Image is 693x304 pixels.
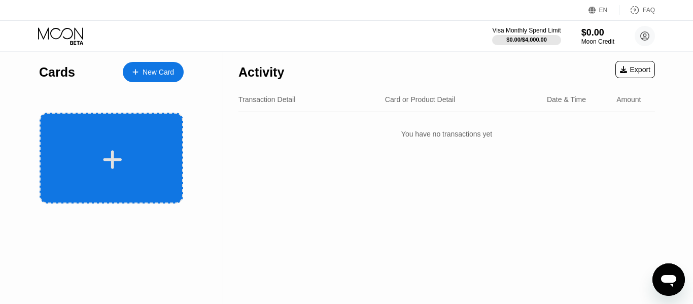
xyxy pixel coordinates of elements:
[238,120,655,148] div: You have no transactions yet
[238,65,284,80] div: Activity
[620,65,650,74] div: Export
[619,5,655,15] div: FAQ
[652,263,685,296] iframe: Button to launch messaging window
[588,5,619,15] div: EN
[581,38,614,45] div: Moon Credit
[506,37,547,43] div: $0.00 / $4,000.00
[143,68,174,77] div: New Card
[643,7,655,14] div: FAQ
[238,95,295,104] div: Transaction Detail
[581,27,614,38] div: $0.00
[547,95,586,104] div: Date & Time
[492,27,561,34] div: Visa Monthly Spend Limit
[616,95,641,104] div: Amount
[599,7,608,14] div: EN
[581,27,614,45] div: $0.00Moon Credit
[615,61,655,78] div: Export
[39,65,75,80] div: Cards
[385,95,456,104] div: Card or Product Detail
[492,27,561,45] div: Visa Monthly Spend Limit$0.00/$4,000.00
[123,62,184,82] div: New Card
